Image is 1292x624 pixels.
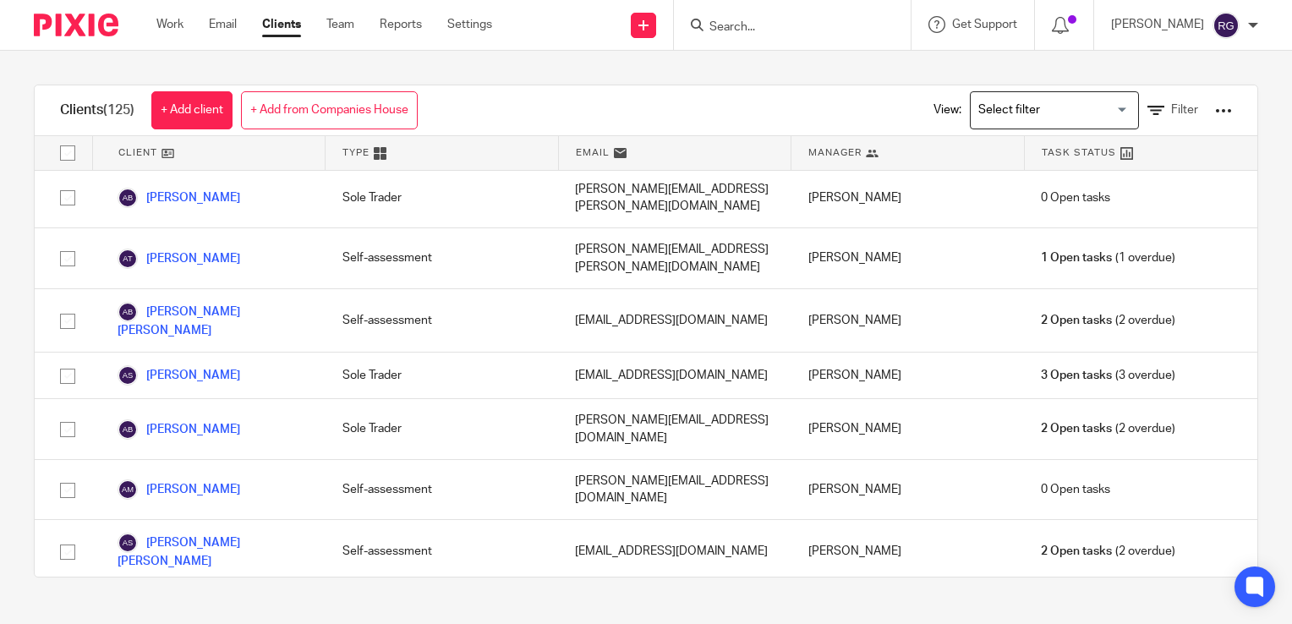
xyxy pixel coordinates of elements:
a: [PERSON_NAME] [118,479,240,500]
div: [PERSON_NAME] [791,520,1025,583]
span: 1 Open tasks [1041,249,1112,266]
img: svg%3E [118,249,138,269]
img: Pixie [34,14,118,36]
div: [PERSON_NAME] [791,289,1025,352]
img: svg%3E [118,533,138,553]
a: + Add client [151,91,233,129]
span: (2 overdue) [1041,543,1174,560]
a: [PERSON_NAME] [PERSON_NAME] [118,302,309,339]
h1: Clients [60,101,134,119]
input: Search for option [972,96,1129,125]
div: Self-assessment [326,289,559,352]
span: 0 Open tasks [1041,481,1110,498]
div: [PERSON_NAME][EMAIL_ADDRESS][DOMAIN_NAME] [558,399,791,459]
span: 2 Open tasks [1041,312,1112,329]
span: Type [342,145,370,160]
span: Client [118,145,157,160]
span: Email [576,145,610,160]
span: Task Status [1042,145,1116,160]
div: [EMAIL_ADDRESS][DOMAIN_NAME] [558,520,791,583]
a: Clients [262,16,301,33]
div: [PERSON_NAME] [791,399,1025,459]
div: [EMAIL_ADDRESS][DOMAIN_NAME] [558,353,791,398]
span: 3 Open tasks [1041,367,1112,384]
div: Self-assessment [326,460,559,520]
div: View: [908,85,1232,135]
div: [PERSON_NAME][EMAIL_ADDRESS][PERSON_NAME][DOMAIN_NAME] [558,168,791,228]
img: svg%3E [118,365,138,386]
span: Filter [1171,104,1198,116]
input: Select all [52,137,84,169]
a: [PERSON_NAME] [PERSON_NAME] [118,533,309,570]
img: svg%3E [118,188,138,208]
a: Settings [447,16,492,33]
span: (125) [103,103,134,117]
div: Sole Trader [326,399,559,459]
input: Search [708,20,860,36]
div: [PERSON_NAME][EMAIL_ADDRESS][DOMAIN_NAME] [558,460,791,520]
span: Get Support [952,19,1017,30]
a: Reports [380,16,422,33]
a: Work [156,16,183,33]
div: Search for option [970,91,1139,129]
div: [PERSON_NAME] [791,168,1025,228]
span: 2 Open tasks [1041,543,1112,560]
div: [PERSON_NAME] [791,460,1025,520]
img: svg%3E [1213,12,1240,39]
span: (2 overdue) [1041,312,1174,329]
div: Self-assessment [326,228,559,288]
a: [PERSON_NAME] [118,419,240,440]
span: (2 overdue) [1041,420,1174,437]
a: [PERSON_NAME] [118,188,240,208]
img: svg%3E [118,302,138,322]
img: svg%3E [118,419,138,440]
a: [PERSON_NAME] [118,365,240,386]
img: svg%3E [118,479,138,500]
span: 0 Open tasks [1041,189,1110,206]
a: + Add from Companies House [241,91,418,129]
div: [PERSON_NAME] [791,353,1025,398]
div: Sole Trader [326,353,559,398]
a: Team [326,16,354,33]
a: [PERSON_NAME] [118,249,240,269]
div: Self-assessment [326,520,559,583]
div: [EMAIL_ADDRESS][DOMAIN_NAME] [558,289,791,352]
p: [PERSON_NAME] [1111,16,1204,33]
div: [PERSON_NAME] [791,228,1025,288]
div: Sole Trader [326,168,559,228]
span: Manager [808,145,862,160]
div: [PERSON_NAME][EMAIL_ADDRESS][PERSON_NAME][DOMAIN_NAME] [558,228,791,288]
span: 2 Open tasks [1041,420,1112,437]
span: (1 overdue) [1041,249,1174,266]
a: Email [209,16,237,33]
span: (3 overdue) [1041,367,1174,384]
